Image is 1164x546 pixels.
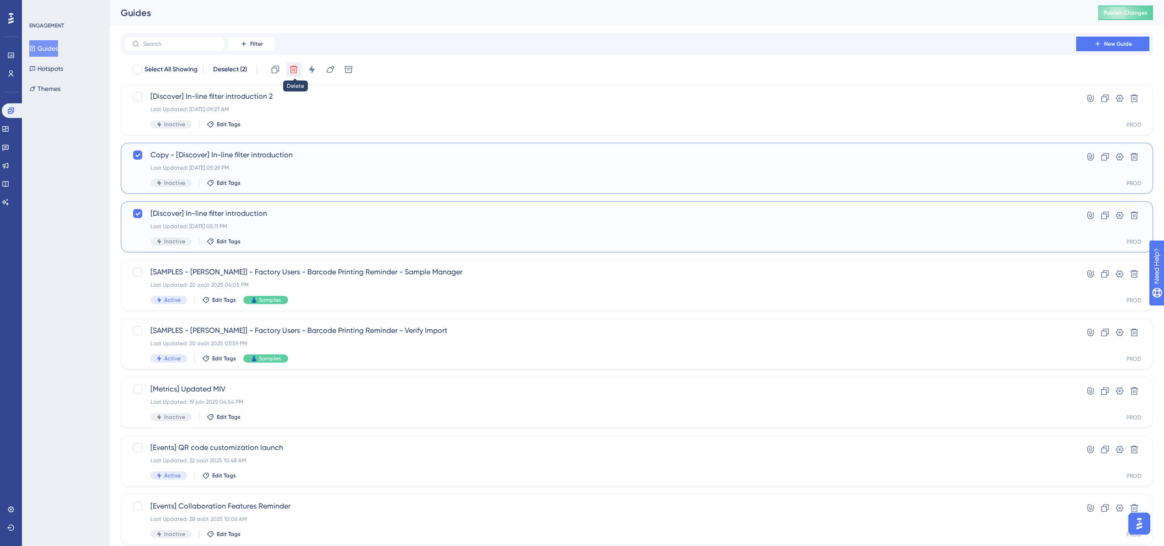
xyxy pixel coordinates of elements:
[150,398,1050,406] div: Last Updated: 19 juin 2025 04:54 PM
[1126,121,1142,128] div: PROD
[217,238,241,245] span: Edit Tags
[150,208,1050,219] span: [Discover] In-line filter introduction
[1104,9,1148,16] span: Publish Changes
[164,530,185,538] span: Inactive
[250,40,263,48] span: Filter
[212,296,236,304] span: Edit Tags
[164,121,185,128] span: Inactive
[251,355,281,362] span: 👗 Samples
[29,40,58,57] button: Guides
[217,530,241,538] span: Edit Tags
[1126,414,1142,421] div: PROD
[209,61,251,78] button: Deselect (2)
[217,179,241,187] span: Edit Tags
[229,37,274,51] button: Filter
[164,472,181,479] span: Active
[207,530,241,538] button: Edit Tags
[150,515,1050,523] div: Last Updated: 28 août 2025 10:06 AM
[150,340,1050,347] div: Last Updated: 20 août 2025 03:59 PM
[150,325,1050,336] span: [SAMPLES - [PERSON_NAME]] - Factory Users - Barcode Printing Reminder - Verify Import
[150,501,1050,512] span: [Events] Collaboration Features Reminder
[1126,180,1142,187] div: PROD
[164,238,185,245] span: Inactive
[212,472,236,479] span: Edit Tags
[150,223,1050,230] div: Last Updated: [DATE] 05:11 PM
[29,60,63,77] button: Hotspots
[1126,297,1142,304] div: PROD
[202,296,236,304] button: Edit Tags
[150,442,1050,453] span: [Events] QR code customization launch
[207,238,241,245] button: Edit Tags
[164,179,185,187] span: Inactive
[1126,238,1142,246] div: PROD
[207,179,241,187] button: Edit Tags
[150,281,1050,289] div: Last Updated: 20 août 2025 04:05 PM
[217,413,241,421] span: Edit Tags
[164,355,181,362] span: Active
[143,41,217,47] input: Search
[145,64,198,75] span: Select All Showing
[29,22,64,29] div: ENGAGEMENT
[1104,40,1132,48] span: New Guide
[1126,472,1142,480] div: PROD
[164,296,181,304] span: Active
[21,2,57,13] span: Need Help?
[213,64,247,75] span: Deselect (2)
[150,267,1050,278] span: [SAMPLES - [PERSON_NAME]] - Factory Users - Barcode Printing Reminder - Sample Manager
[150,150,1050,161] span: Copy - [Discover] In-line filter introduction
[29,80,60,97] button: Themes
[150,164,1050,171] div: Last Updated: [DATE] 05:29 PM
[121,6,1075,19] div: Guides
[1126,355,1142,363] div: PROD
[202,472,236,479] button: Edit Tags
[217,121,241,128] span: Edit Tags
[1126,510,1153,537] iframe: UserGuiding AI Assistant Launcher
[212,355,236,362] span: Edit Tags
[150,106,1050,113] div: Last Updated: [DATE] 09:27 AM
[207,413,241,421] button: Edit Tags
[202,355,236,362] button: Edit Tags
[251,296,281,304] span: 👗 Samples
[1126,531,1142,538] div: PROD
[150,91,1050,102] span: [Discover] In-line filter introduction 2
[207,121,241,128] button: Edit Tags
[1098,5,1153,20] button: Publish Changes
[164,413,185,421] span: Inactive
[150,457,1050,464] div: Last Updated: 22 août 2025 10:48 AM
[1076,37,1149,51] button: New Guide
[150,384,1050,395] span: [Metrics] Updated MIV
